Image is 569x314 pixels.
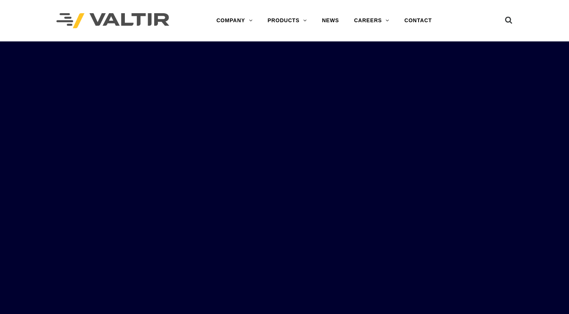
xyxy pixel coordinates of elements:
[209,13,260,28] a: COMPANY
[346,13,397,28] a: CAREERS
[397,13,439,28] a: CONTACT
[56,13,169,29] img: Valtir
[260,13,314,28] a: PRODUCTS
[314,13,346,28] a: NEWS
